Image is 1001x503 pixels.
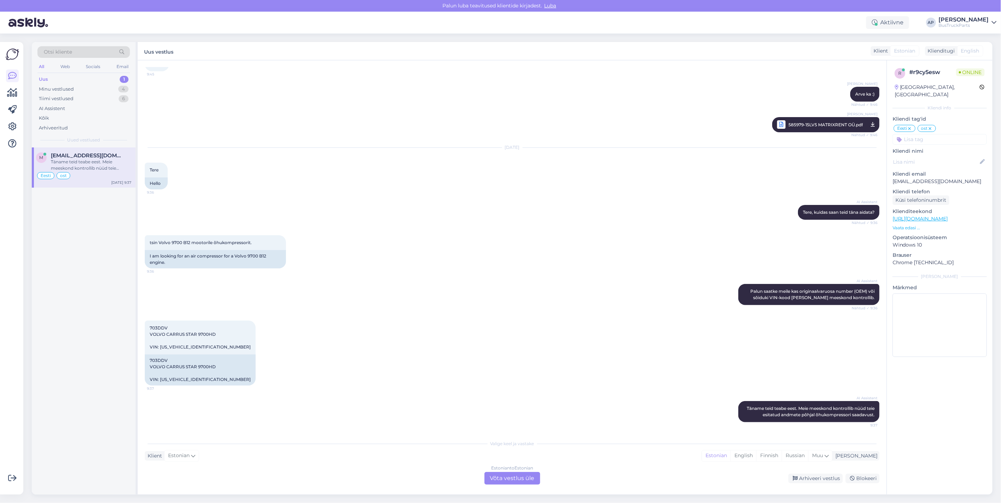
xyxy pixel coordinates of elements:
[111,180,131,185] div: [DATE] 9:37
[59,62,71,71] div: Web
[893,273,987,280] div: [PERSON_NAME]
[893,241,987,249] p: Windows 10
[39,105,65,112] div: AI Assistent
[120,76,129,83] div: 1
[893,234,987,241] p: Operatsioonisüsteem
[150,325,251,350] span: 703DDV VOLVO CARRUS STAR 9700HD VIN: [US_VEHICLE_IDENTIFICATION_NUMBER]
[893,170,987,178] p: Kliendi email
[39,86,74,93] div: Minu vestlused
[893,284,987,291] p: Märkmed
[145,144,880,151] div: [DATE]
[855,91,875,97] span: Arve ka :)
[851,102,877,107] span: Nähtud ✓ 9:46
[851,305,877,311] span: Nähtud ✓ 9:36
[893,195,949,205] div: Küsi telefoninumbrit
[115,62,130,71] div: Email
[788,120,863,129] span: 585979-15LV5 MATRIXRENT OÜ.pdf
[67,137,100,143] span: Uued vestlused
[84,62,102,71] div: Socials
[731,450,756,461] div: English
[542,2,559,9] span: Luba
[147,386,173,391] span: 9:37
[118,86,129,93] div: 4
[39,125,68,132] div: Arhiveeritud
[893,251,987,259] p: Brauser
[39,76,48,83] div: Uus
[893,178,987,185] p: [EMAIL_ADDRESS][DOMAIN_NAME]
[866,16,909,29] div: Aktiivne
[788,474,843,483] div: Arhiveeri vestlus
[144,46,173,56] label: Uus vestlus
[956,68,985,76] span: Online
[772,117,880,132] a: [PERSON_NAME]585979-15LV5 MATRIXRENT OÜ.pdfNähtud ✓ 9:46
[37,62,46,71] div: All
[41,174,51,178] span: Eesti
[847,111,877,117] span: [PERSON_NAME]
[851,199,877,205] span: AI Assistent
[910,68,956,77] div: # r9cy5esw
[851,423,877,428] span: 9:37
[939,17,989,23] div: [PERSON_NAME]
[851,395,877,401] span: AI Assistent
[39,95,73,102] div: Tiimi vestlused
[833,452,877,460] div: [PERSON_NAME]
[147,190,173,195] span: 9:36
[40,155,43,160] span: m
[893,147,987,155] p: Kliendi nimi
[44,48,72,56] span: Otsi kliente
[145,177,168,189] div: Hello
[145,354,256,386] div: 703DDV VOLVO CARRUS STAR 9700HD VIN: [US_VEHICLE_IDENTIFICATION_NUMBER]
[747,406,876,417] span: Täname teid teabe eest. Meie meeskond kontrollib nüüd teie esitatud andmete põhjal õhukompressori...
[803,210,875,215] span: Tere, kuidas saan teid täna aidata?
[119,95,129,102] div: 6
[926,18,936,28] div: AP
[145,452,162,460] div: Klient
[756,450,782,461] div: Finnish
[921,126,928,131] span: ost
[51,152,124,159] span: matrixbussid@gmail.com
[60,174,67,178] span: ost
[851,131,877,139] span: Nähtud ✓ 9:46
[846,474,880,483] div: Blokeeri
[939,23,989,28] div: BusTruckParts
[893,188,987,195] p: Kliendi telefon
[145,250,286,268] div: I am looking for an air compressor for a Volvo 9700 B12 engine.
[147,269,173,274] span: 9:36
[893,259,987,266] p: Chrome [TECHNICAL_ID]
[168,452,190,460] span: Estonian
[871,47,888,55] div: Klient
[851,220,877,225] span: Nähtud ✓ 9:36
[894,47,916,55] span: Estonian
[147,72,173,77] span: 9:45
[961,47,979,55] span: English
[925,47,955,55] div: Klienditugi
[851,278,877,284] span: AI Assistent
[750,289,876,300] span: Palun saatke meile kas originaalvaruosa number (OEM) või sõiduki VIN-kood [PERSON_NAME] meeskond ...
[6,48,19,61] img: Askly Logo
[939,17,997,28] a: [PERSON_NAME]BusTruckParts
[893,208,987,215] p: Klienditeekond
[893,225,987,231] p: Vaata edasi ...
[150,240,252,245] span: tsin Volvo 9700 B12 mootorile õhukompressorit.
[893,105,987,111] div: Kliendi info
[51,159,131,171] div: Täname teid teabe eest. Meie meeskond kontrollib nüüd teie esitatud andmete põhjal õhukompressori...
[812,452,823,459] span: Muu
[150,167,159,172] span: Tere
[895,84,980,98] div: [GEOGRAPHIC_DATA], [GEOGRAPHIC_DATA]
[893,158,979,166] input: Lisa nimi
[39,115,49,122] div: Kõik
[847,81,877,86] span: [PERSON_NAME]
[145,441,880,447] div: Valige keel ja vastake
[899,71,902,76] span: r
[893,115,987,123] p: Kliendi tag'id
[484,472,540,485] div: Võta vestlus üle
[893,134,987,145] input: Lisa tag
[702,450,731,461] div: Estonian
[782,450,808,461] div: Russian
[491,465,533,471] div: Estonian to Estonian
[897,126,907,131] span: Eesti
[893,216,948,222] a: [URL][DOMAIN_NAME]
